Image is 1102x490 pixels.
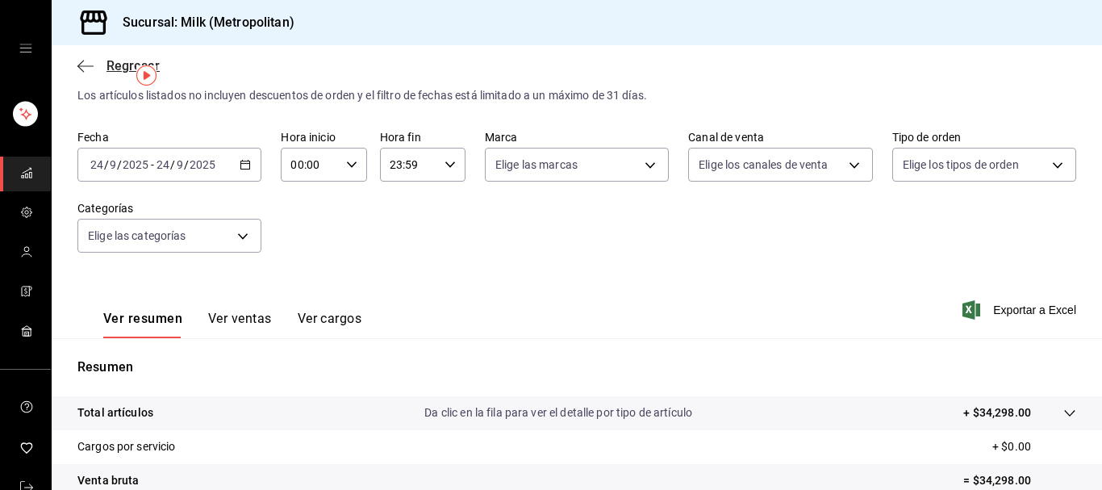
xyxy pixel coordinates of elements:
[699,157,828,173] span: Elige los canales de venta
[103,311,361,338] div: navigation tabs
[77,87,1076,104] div: Los artículos listados no incluyen descuentos de orden y el filtro de fechas está limitado a un m...
[963,472,1076,489] p: = $34,298.00
[992,438,1076,455] p: + $0.00
[122,158,149,171] input: ----
[281,132,366,143] label: Hora inicio
[106,58,160,73] span: Regresar
[688,132,872,143] label: Canal de venta
[90,158,104,171] input: --
[380,132,465,143] label: Hora fin
[77,132,261,143] label: Fecha
[110,13,294,32] h3: Sucursal: Milk (Metropolitan)
[19,42,32,55] button: open drawer
[298,311,362,338] button: Ver cargos
[88,228,186,244] span: Elige las categorías
[189,158,216,171] input: ----
[77,358,1076,377] p: Resumen
[136,65,157,86] img: Tooltip marker
[903,157,1019,173] span: Elige los tipos de orden
[77,58,160,73] button: Regresar
[77,472,139,489] p: Venta bruta
[176,158,184,171] input: --
[495,157,578,173] span: Elige las marcas
[424,404,692,421] p: Da clic en la fila para ver el detalle por tipo de artículo
[151,158,154,171] span: -
[109,158,117,171] input: --
[208,311,272,338] button: Ver ventas
[117,158,122,171] span: /
[104,158,109,171] span: /
[103,311,182,338] button: Ver resumen
[485,132,669,143] label: Marca
[966,300,1076,320] button: Exportar a Excel
[77,404,153,421] p: Total artículos
[170,158,175,171] span: /
[892,132,1076,143] label: Tipo de orden
[184,158,189,171] span: /
[963,404,1031,421] p: + $34,298.00
[77,438,176,455] p: Cargos por servicio
[77,203,261,214] label: Categorías
[156,158,170,171] input: --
